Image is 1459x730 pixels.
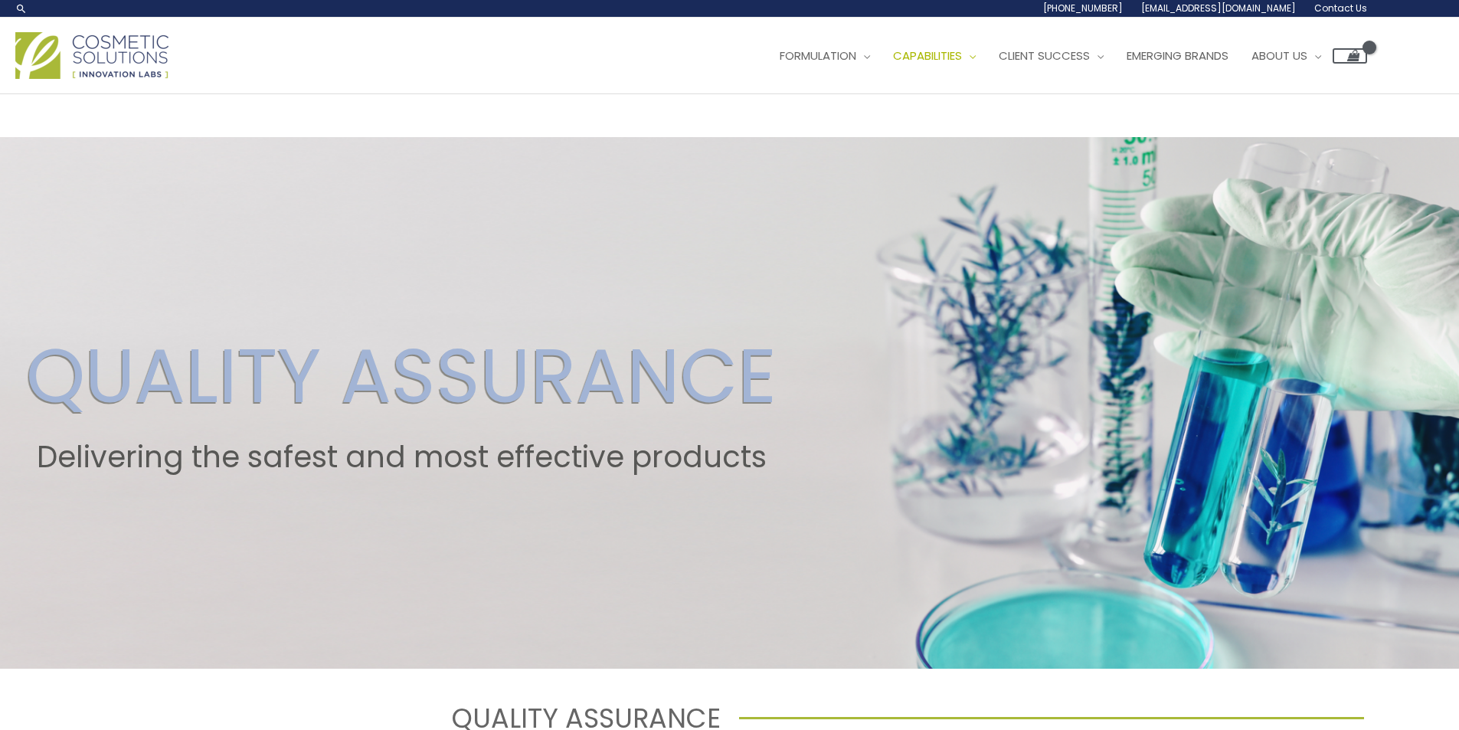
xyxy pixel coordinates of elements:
[1127,47,1228,64] span: Emerging Brands
[757,33,1367,79] nav: Site Navigation
[1251,47,1307,64] span: About Us
[999,47,1090,64] span: Client Success
[1314,2,1367,15] span: Contact Us
[882,33,987,79] a: Capabilities
[768,33,882,79] a: Formulation
[1043,2,1123,15] span: [PHONE_NUMBER]
[987,33,1115,79] a: Client Success
[26,440,777,475] h2: Delivering the safest and most effective products
[15,2,28,15] a: Search icon link
[1240,33,1333,79] a: About Us
[1333,48,1367,64] a: View Shopping Cart, empty
[893,47,962,64] span: Capabilities
[1115,33,1240,79] a: Emerging Brands
[26,331,777,421] h2: QUALITY ASSURANCE
[780,47,856,64] span: Formulation
[15,32,168,79] img: Cosmetic Solutions Logo
[1141,2,1296,15] span: [EMAIL_ADDRESS][DOMAIN_NAME]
